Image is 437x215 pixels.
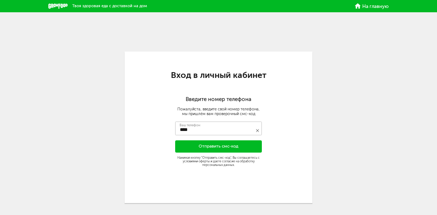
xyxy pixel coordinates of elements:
label: Ваш телефон [179,123,200,127]
a: Твоя здоровая еда с доставкой на дом [48,3,147,9]
div: Нажимая кнопку "Отправить смс-код", Вы соглашаетесь с условиями оферты и даете согласие на обрабо... [175,156,262,167]
span: На главную [362,4,389,9]
h1: Вход в личный кабинет [125,71,313,79]
span: Твоя здоровая еда с доставкой на дом [72,4,147,8]
h2: Введите номер телефона [125,96,313,102]
a: На главную [355,3,388,9]
button: Отправить смс-код [175,140,262,153]
div: Пожалуйста, введите свой номер телефона, мы пришлём вам проверочный смс-код [125,107,313,117]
